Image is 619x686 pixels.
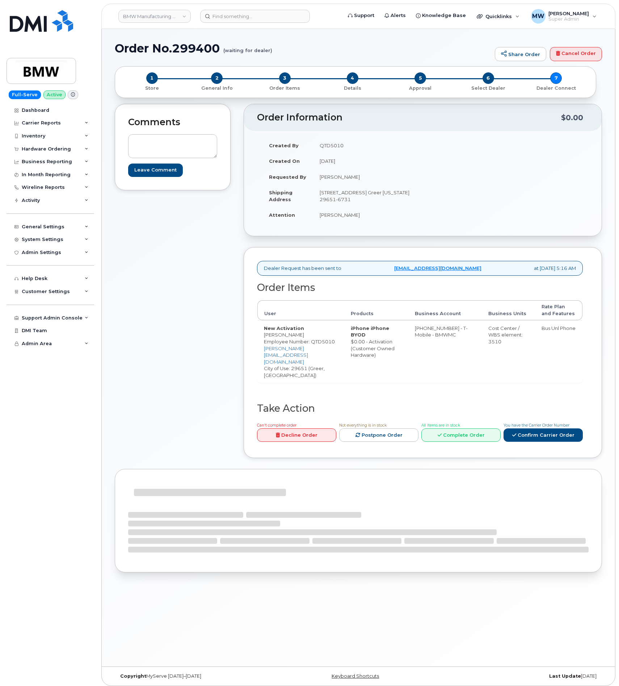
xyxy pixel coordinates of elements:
th: Products [344,300,408,320]
p: Order Items [254,85,316,92]
span: 3 [279,72,291,84]
a: Share Order [495,47,546,62]
strong: Created By [269,143,299,148]
span: Can't complete order [257,423,296,428]
p: General Info [186,85,248,92]
span: 6 [483,72,494,84]
th: Business Account [408,300,482,320]
strong: Last Update [549,673,581,679]
a: 2 General Info [183,84,250,92]
a: [EMAIL_ADDRESS][DOMAIN_NAME] [394,265,481,272]
a: Cancel Order [550,47,602,62]
a: 6 Select Dealer [454,84,522,92]
div: [DATE] [439,673,602,679]
a: [PERSON_NAME][EMAIL_ADDRESS][DOMAIN_NAME] [264,346,308,365]
div: MyServe [DATE]–[DATE] [115,673,277,679]
td: [DATE] [313,153,417,169]
span: 5 [414,72,426,84]
span: Employee Number: QTD5010 [264,339,335,344]
h2: Order Information [257,113,561,123]
h2: Comments [128,117,217,127]
span: 4 [347,72,358,84]
a: 4 Details [319,84,386,92]
th: Rate Plan and Features [535,300,582,320]
p: Select Dealer [457,85,519,92]
strong: Shipping Address [269,190,292,202]
p: Details [321,85,383,92]
p: Store [124,85,180,92]
td: [PERSON_NAME] [313,169,417,185]
div: Cost Center / WBS element: 3510 [488,325,529,345]
a: 5 Approval [387,84,454,92]
h2: Order Items [257,282,583,293]
strong: Attention [269,212,295,218]
a: 3 Order Items [251,84,319,92]
small: (waiting for dealer) [223,42,272,53]
strong: Requested By [269,174,306,180]
span: You have the Carrier Order Number [504,423,569,428]
span: All Items are in stock [421,423,460,428]
strong: Copyright [120,673,146,679]
td: [PERSON_NAME] [313,207,417,223]
input: Leave Comment [128,164,183,177]
td: QTD5010 [313,137,417,153]
td: [PHONE_NUMBER] - T-Mobile - BMWMC [408,320,482,383]
a: Complete Order [421,428,501,442]
th: Business Units [482,300,535,320]
a: Postpone Order [339,428,418,442]
span: 1 [146,72,158,84]
a: Decline Order [257,428,336,442]
td: $0.00 - Activation (Customer Owned Hardware) [344,320,408,383]
a: 1 Store [121,84,183,92]
div: Dealer Request has been sent to at [DATE] 5:16 AM [257,261,583,276]
div: $0.00 [561,111,583,124]
p: Approval [389,85,451,92]
td: [STREET_ADDRESS] Greer [US_STATE] 29651-6731 [313,185,417,207]
span: Not everything is in stock [339,423,387,428]
strong: New Activation [264,325,304,331]
span: 2 [211,72,223,84]
strong: Created On [269,158,300,164]
a: Confirm Carrier Order [504,428,583,442]
th: User [257,300,344,320]
h1: Order No.299400 [115,42,491,55]
a: Keyboard Shortcuts [332,673,379,679]
td: [PERSON_NAME] City of Use: 29651 (Greer, [GEOGRAPHIC_DATA]) [257,320,344,383]
h2: Take Action [257,403,583,414]
strong: iPhone iPhone BYOD [351,325,389,338]
td: Bus Unl Phone [535,320,582,383]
